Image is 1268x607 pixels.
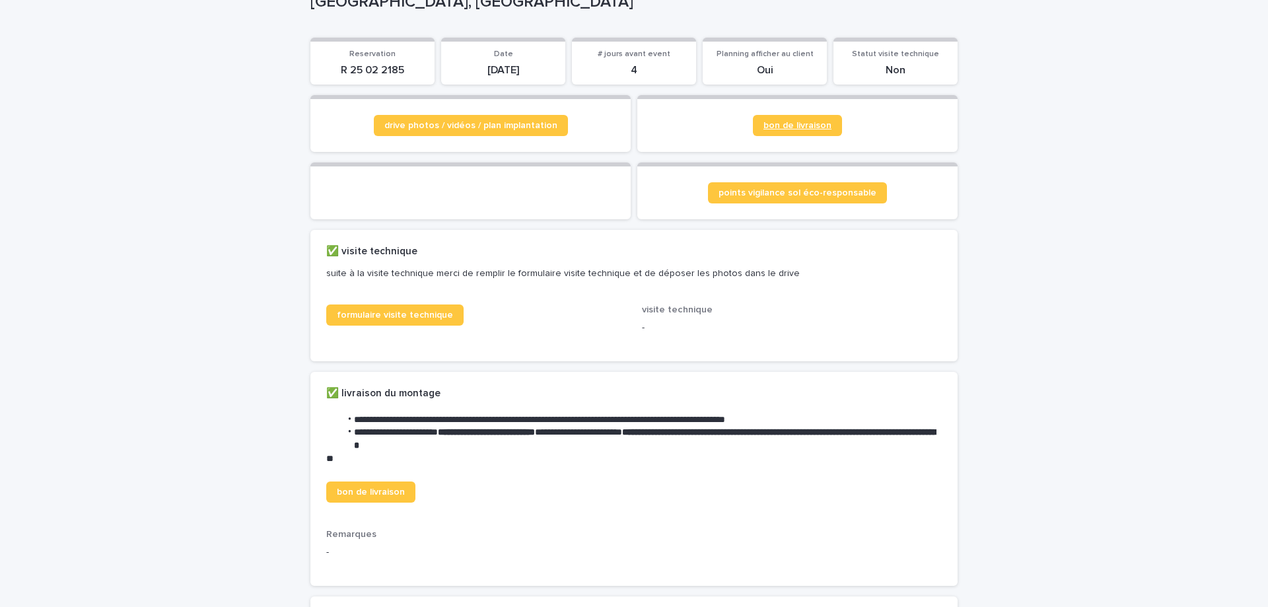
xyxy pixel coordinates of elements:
span: drive photos / vidéos / plan implantation [384,121,557,130]
span: formulaire visite technique [337,310,453,320]
span: # jours avant event [598,50,670,58]
p: Oui [711,64,819,77]
span: points vigilance sol éco-responsable [719,188,876,197]
p: - [326,546,942,559]
span: Date [494,50,513,58]
a: drive photos / vidéos / plan implantation [374,115,568,136]
a: bon de livraison [326,482,415,503]
p: suite à la visite technique merci de remplir le formulaire visite technique et de déposer les pho... [326,268,936,279]
p: [DATE] [449,64,557,77]
a: bon de livraison [753,115,842,136]
span: Planning afficher au client [717,50,814,58]
p: 4 [580,64,688,77]
span: Statut visite technique [852,50,939,58]
p: R 25 02 2185 [318,64,427,77]
span: Remarques [326,530,376,539]
span: bon de livraison [763,121,831,130]
a: formulaire visite technique [326,304,464,326]
p: Non [841,64,950,77]
span: bon de livraison [337,487,405,497]
h2: ✅ livraison du montage [326,388,440,400]
span: visite technique [642,305,713,314]
p: - [642,321,942,335]
span: Reservation [349,50,396,58]
h2: ✅ visite technique [326,246,417,258]
a: points vigilance sol éco-responsable [708,182,887,203]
